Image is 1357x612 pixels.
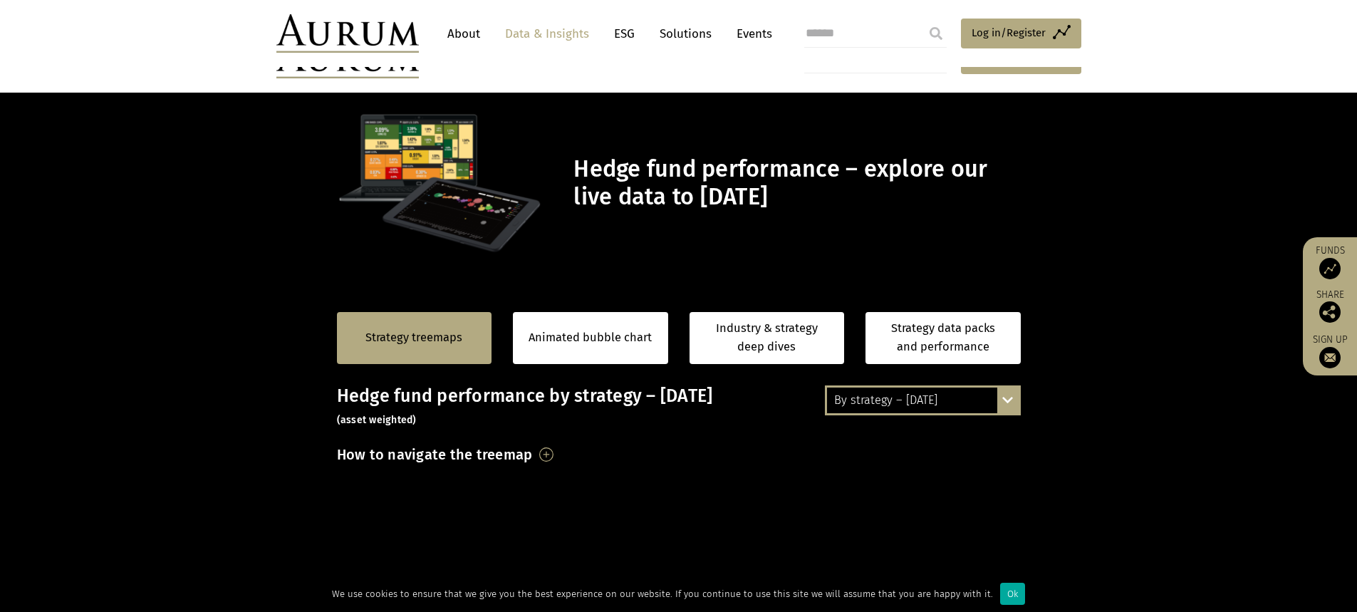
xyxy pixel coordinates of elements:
span: Log in/Register [972,24,1046,41]
a: Log in/Register [961,19,1081,48]
div: Ok [1000,583,1025,605]
img: Aurum [276,14,419,53]
img: Share this post [1319,301,1341,323]
div: Share [1310,290,1350,323]
a: About [440,21,487,47]
a: ESG [607,21,642,47]
a: Strategy data packs and performance [865,312,1021,364]
a: Data & Insights [498,21,596,47]
img: Sign up to our newsletter [1319,347,1341,368]
a: Animated bubble chart [529,328,652,347]
a: Events [729,21,772,47]
a: Funds [1310,244,1350,279]
h3: How to navigate the treemap [337,442,533,467]
h1: Hedge fund performance – explore our live data to [DATE] [573,155,1017,211]
h3: Hedge fund performance by strategy – [DATE] [337,385,1021,428]
small: (asset weighted) [337,414,417,426]
img: Access Funds [1319,258,1341,279]
a: Industry & strategy deep dives [690,312,845,364]
input: Submit [922,19,950,48]
div: By strategy – [DATE] [827,388,1019,413]
a: Sign up [1310,333,1350,368]
a: Strategy treemaps [365,328,462,347]
a: Solutions [652,21,719,47]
